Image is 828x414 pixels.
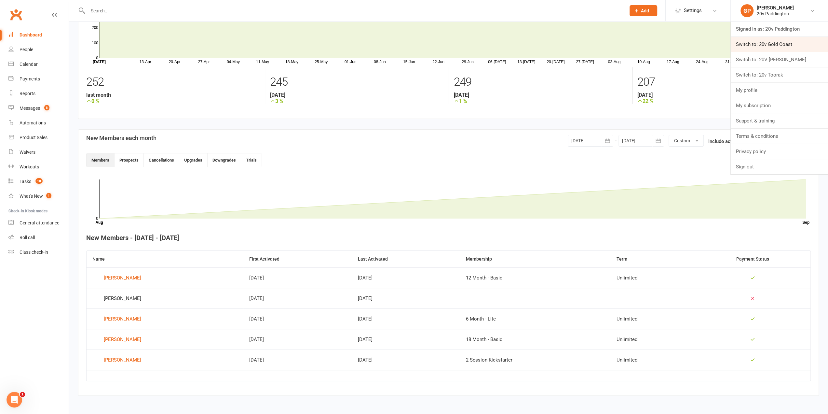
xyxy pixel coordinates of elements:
[86,72,260,92] div: 252
[460,329,611,350] td: 18 Month - Basic
[20,91,35,96] div: Reports
[454,72,627,92] div: 249
[731,113,828,128] a: Support & training
[270,98,443,104] strong: 3 %
[757,11,794,17] div: 20v Paddington
[35,178,43,184] span: 10
[92,355,238,365] a: [PERSON_NAME]
[695,251,810,267] th: Payment Status
[20,62,38,67] div: Calendar
[20,235,35,240] div: Roll call
[454,92,627,98] strong: [DATE]
[731,52,828,67] a: Switch to: 20V [PERSON_NAME]
[611,329,695,350] td: Unlimited
[104,293,141,303] div: [PERSON_NAME]
[144,153,179,167] button: Cancellations
[104,355,141,365] div: [PERSON_NAME]
[20,32,42,37] div: Dashboard
[740,4,753,17] div: GP
[86,6,621,15] input: Search...
[757,5,794,11] div: [PERSON_NAME]
[611,350,695,370] td: Unlimited
[104,335,141,344] div: [PERSON_NAME]
[8,57,69,72] a: Calendar
[20,193,43,199] div: What's New
[241,153,262,167] button: Trials
[460,350,611,370] td: 2 Session Kickstarter
[86,92,260,98] strong: last month
[8,72,69,86] a: Payments
[8,174,69,189] a: Tasks 10
[115,153,144,167] button: Prospects
[243,267,352,288] td: [DATE]
[8,216,69,230] a: General attendance kiosk mode
[243,350,352,370] td: [DATE]
[86,98,260,104] strong: 0 %
[352,267,460,288] td: [DATE]
[86,234,811,241] h4: New Members - [DATE] - [DATE]
[20,250,48,255] div: Class check-in
[460,251,611,267] th: Membership
[243,329,352,350] td: [DATE]
[454,98,627,104] strong: 1 %
[86,135,156,141] h3: New Members each month
[731,67,828,82] a: Switch to: 20v Toorak
[8,28,69,42] a: Dashboard
[8,189,69,204] a: What's New1
[8,145,69,160] a: Waivers
[20,392,25,397] span: 1
[352,251,460,267] th: Last Activated
[684,3,702,18] span: Settings
[8,160,69,174] a: Workouts
[669,135,704,147] button: Custom
[731,159,828,174] a: Sign out
[208,153,241,167] button: Downgrades
[8,130,69,145] a: Product Sales
[8,116,69,130] a: Automations
[674,138,690,143] span: Custom
[708,137,758,145] label: Include active triallers?
[8,245,69,260] a: Class kiosk mode
[352,350,460,370] td: [DATE]
[731,37,828,52] a: Switch to: 20v Gold Coast
[87,153,115,167] button: Members
[731,83,828,98] a: My profile
[8,42,69,57] a: People
[611,251,695,267] th: Term
[179,153,208,167] button: Upgrades
[731,129,828,144] a: Terms & conditions
[637,92,811,98] strong: [DATE]
[637,72,811,92] div: 207
[270,72,443,92] div: 245
[8,230,69,245] a: Roll call
[104,273,141,283] div: [PERSON_NAME]
[8,86,69,101] a: Reports
[20,179,31,184] div: Tasks
[731,98,828,113] a: My subscription
[731,144,828,159] a: Privacy policy
[104,314,141,324] div: [PERSON_NAME]
[20,106,40,111] div: Messages
[20,47,33,52] div: People
[641,8,649,13] span: Add
[20,76,40,81] div: Payments
[87,251,243,267] th: Name
[731,21,828,36] a: Signed in as: 20v Paddington
[92,273,238,283] a: [PERSON_NAME]
[460,267,611,288] td: 12 Month - Basic
[20,120,46,125] div: Automations
[20,135,48,140] div: Product Sales
[8,101,69,116] a: Messages 8
[270,92,443,98] strong: [DATE]
[352,329,460,350] td: [DATE]
[7,392,22,407] iframe: Intercom live chat
[20,220,59,225] div: General attendance
[243,308,352,329] td: [DATE]
[611,308,695,329] td: Unlimited
[243,251,352,267] th: First Activated
[352,288,460,308] td: [DATE]
[460,308,611,329] td: 6 Month - Lite
[630,5,657,16] button: Add
[44,105,49,110] span: 8
[46,193,51,198] span: 1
